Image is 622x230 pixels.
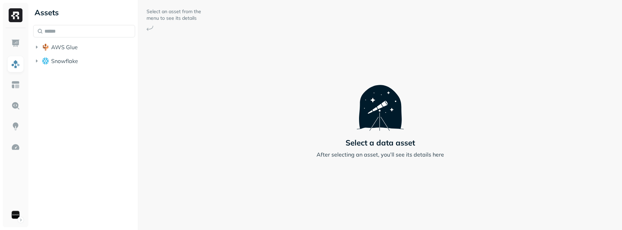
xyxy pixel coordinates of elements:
[11,39,20,48] img: Dashboard
[33,7,135,18] div: Assets
[11,210,20,220] img: Sonos
[42,57,49,64] img: root
[33,55,135,67] button: Snowflake
[147,26,153,31] img: Arrow
[33,42,135,53] button: AWS Glue
[317,150,444,159] p: After selecting an asset, you’ll see its details here
[147,8,202,21] p: Select an asset from the menu to see its details
[11,143,20,152] img: Optimization
[9,8,22,22] img: Ryft
[346,138,415,148] p: Select a data asset
[11,101,20,110] img: Query Explorer
[51,44,78,51] span: AWS Glue
[357,71,404,131] img: Telescope
[11,60,20,69] img: Assets
[11,122,20,131] img: Insights
[51,57,78,64] span: Snowflake
[42,44,49,51] img: root
[11,80,20,89] img: Asset Explorer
